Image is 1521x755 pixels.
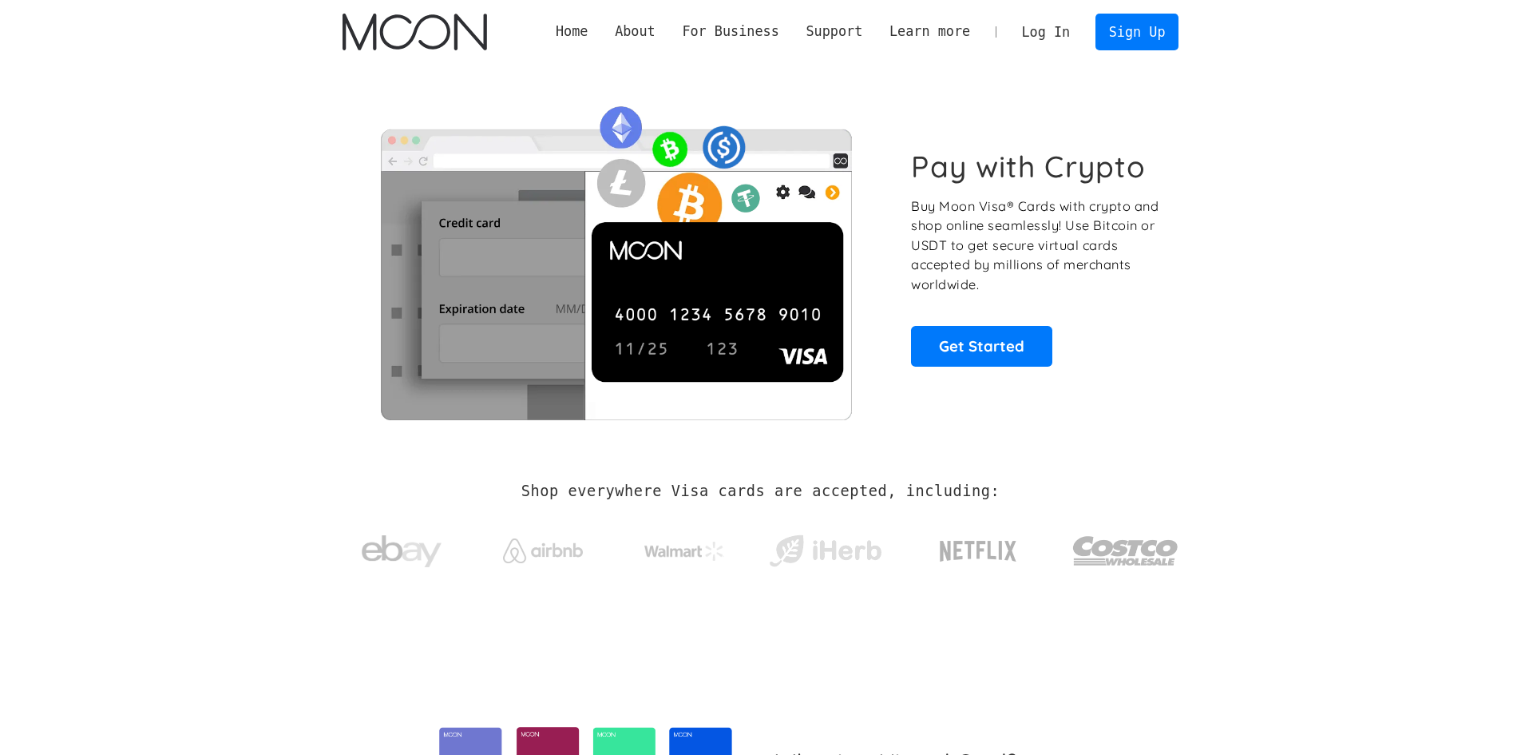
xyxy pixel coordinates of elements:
div: For Business [669,22,793,42]
img: Costco [1072,521,1179,581]
a: Home [542,22,601,42]
a: Costco [1072,505,1179,589]
img: ebay [362,527,442,577]
div: About [615,22,656,42]
a: iHerb [766,515,885,580]
img: Airbnb [503,538,583,563]
p: Buy Moon Visa® Cards with crypto and shop online seamlessly! Use Bitcoin or USDT to get secure vi... [911,197,1161,295]
img: Netflix [938,531,1018,571]
img: Moon Cards let you spend your crypto anywhere Visa is accepted. [343,95,889,419]
a: ebay [343,511,461,585]
div: Learn more [889,22,970,42]
a: Walmart [624,526,743,569]
div: For Business [682,22,778,42]
a: Netflix [907,515,1050,579]
img: iHerb [766,530,885,572]
div: Support [793,22,876,42]
img: Moon Logo [343,14,487,50]
a: Log In [1008,14,1083,50]
a: Airbnb [483,523,602,571]
h1: Pay with Crypto [911,149,1146,185]
div: About [601,22,668,42]
h2: Shop everywhere Visa cards are accepted, including: [521,483,1000,500]
img: Walmart [644,542,724,561]
div: Support [806,22,862,42]
a: Get Started [911,326,1052,366]
a: Sign Up [1095,14,1178,50]
div: Learn more [876,22,984,42]
a: home [343,14,487,50]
